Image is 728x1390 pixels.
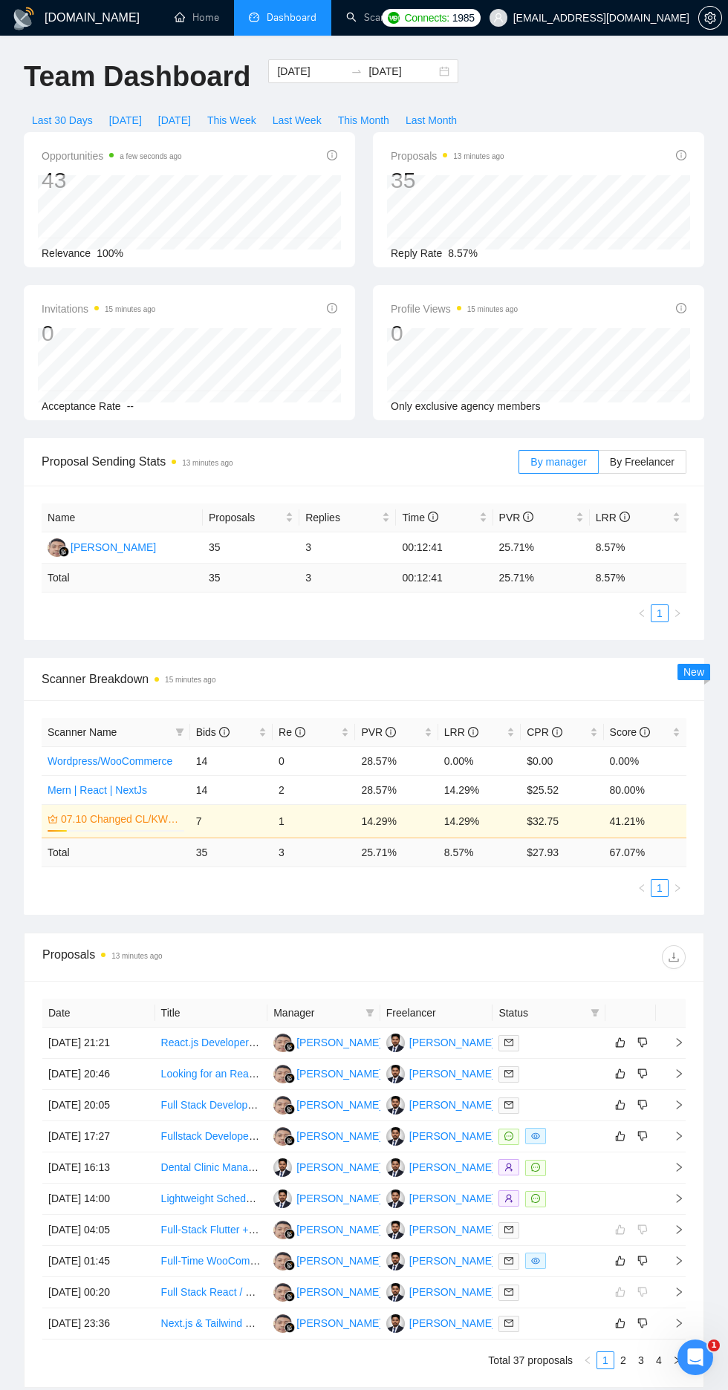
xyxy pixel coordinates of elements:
[161,1161,457,1173] a: Dental Clinic Management Web Application (MVP) Development
[668,1351,686,1369] button: right
[273,775,355,804] td: 2
[468,727,478,737] span: info-circle
[295,727,305,737] span: info-circle
[71,539,156,555] div: [PERSON_NAME]
[127,400,134,412] span: --
[365,1008,374,1017] span: filter
[42,564,203,593] td: Total
[391,319,518,347] div: 0
[391,300,518,318] span: Profile Views
[101,108,150,132] button: [DATE]
[155,1028,268,1059] td: React.js Developer Needed for Web App Development
[161,1286,489,1298] a: Full Stack React / Node.js / Next.js Developer - Two Sided Marketplace
[327,150,337,160] span: info-circle
[267,999,380,1028] th: Manager
[161,1192,449,1204] a: Lightweight Scheduler Development with React and Supabase
[305,509,379,526] span: Replies
[527,726,562,738] span: CPR
[615,1130,625,1142] span: like
[552,727,562,737] span: info-circle
[499,512,534,523] span: PVR
[504,1256,513,1265] span: mail
[190,746,273,775] td: 14
[338,112,389,128] span: This Month
[620,512,630,522] span: info-circle
[199,108,264,132] button: This Week
[386,1254,495,1266] a: KT[PERSON_NAME]
[182,459,233,467] time: 13 minutes ago
[12,7,36,30] img: logo
[386,1192,495,1204] a: KT[PERSON_NAME]
[273,1034,292,1052] img: NS
[42,1090,155,1121] td: [DATE] 20:05
[296,1221,382,1238] div: [PERSON_NAME]
[386,1223,495,1235] a: KT[PERSON_NAME]
[296,1066,382,1082] div: [PERSON_NAME]
[637,1317,648,1329] span: dislike
[386,1283,405,1302] img: KT
[273,1036,382,1048] a: NS[PERSON_NAME]
[249,12,259,22] span: dashboard
[698,6,722,30] button: setting
[296,1159,382,1175] div: [PERSON_NAME]
[296,1190,382,1207] div: [PERSON_NAME]
[650,1351,668,1369] li: 4
[409,1159,495,1175] div: [PERSON_NAME]
[453,152,504,160] time: 13 minutes ago
[273,1065,292,1083] img: NS
[24,108,101,132] button: Last 30 Days
[161,1317,407,1329] a: Next.js & Tailwind Developer for Internal CRM Project
[386,1065,405,1083] img: KT
[615,1037,625,1048] span: like
[273,1252,292,1270] img: NS
[651,605,668,621] a: 1
[676,303,686,313] span: info-circle
[651,880,668,896] a: 1
[402,512,438,523] span: Time
[59,546,69,557] img: gigradar-bm.png
[409,1128,495,1144] div: [PERSON_NAME]
[386,1129,495,1141] a: KT[PERSON_NAME]
[273,1316,382,1328] a: NS[PERSON_NAME]
[42,999,155,1028] th: Date
[448,247,478,259] span: 8.57%
[273,1190,292,1208] img: KT
[699,12,721,24] span: setting
[42,670,686,688] span: Scanner Breakdown
[285,1291,295,1302] img: gigradar-bm.png
[386,1096,405,1115] img: KT
[615,1352,631,1368] a: 2
[590,532,686,564] td: 8.57%
[97,247,123,259] span: 100%
[531,1163,540,1172] span: message
[42,1121,155,1152] td: [DATE] 17:27
[299,564,396,593] td: 3
[504,1038,513,1047] span: mail
[219,727,230,737] span: info-circle
[279,726,305,738] span: Re
[172,721,187,743] span: filter
[299,503,396,532] th: Replies
[663,951,685,963] span: download
[273,1221,292,1239] img: NS
[327,303,337,313] span: info-circle
[662,1037,684,1048] span: right
[391,166,504,195] div: 35
[596,512,630,523] span: LRR
[285,1104,295,1115] img: gigradar-bm.png
[597,1352,614,1368] a: 1
[493,564,590,593] td: 25.71 %
[285,1322,295,1333] img: gigradar-bm.png
[190,775,273,804] td: 14
[521,838,603,867] td: $ 27.93
[355,775,438,804] td: 28.57%
[355,804,438,838] td: 14.29%
[48,538,66,557] img: NS
[161,1224,576,1236] a: Full-Stack Flutter + React.js Developer Needed for Beauty App Final Fixes & Maintenance
[386,1316,495,1328] a: KT[PERSON_NAME]
[634,1096,651,1114] button: dislike
[155,1059,268,1090] td: Looking for an React Developer
[391,247,442,259] span: Reply Rate
[24,59,250,94] h1: Team Dashboard
[32,112,93,128] span: Last 30 Days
